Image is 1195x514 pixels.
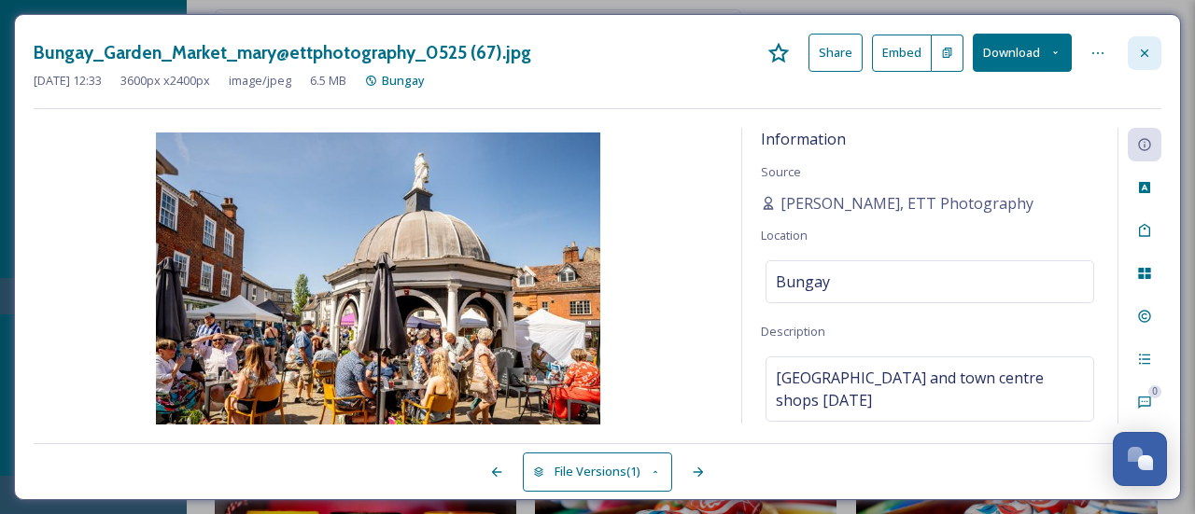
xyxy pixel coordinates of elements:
img: 09fba815-6142-4aab-a97f-71e144391f5f.jpg [34,132,723,428]
h3: Bungay_Garden_Market_mary@ettphotography_0525 (67).jpg [34,39,531,66]
span: Bungay [382,72,425,89]
span: 6.5 MB [310,72,346,90]
span: Information [761,129,846,149]
div: 0 [1148,385,1161,398]
span: image/jpeg [229,72,291,90]
span: 3600 px x 2400 px [120,72,210,90]
span: [PERSON_NAME], ETT Photography [780,192,1033,215]
button: Embed [872,35,932,72]
span: [GEOGRAPHIC_DATA] and town centre shops [DATE] [776,367,1084,411]
span: Description [761,323,825,340]
span: Bungay [776,271,830,293]
button: Download [973,34,1072,72]
span: Location [761,227,808,243]
span: [DATE] 12:33 [34,72,102,90]
span: Source [761,163,801,180]
button: Share [808,34,863,72]
button: File Versions(1) [523,452,672,491]
button: Open Chat [1113,432,1167,486]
